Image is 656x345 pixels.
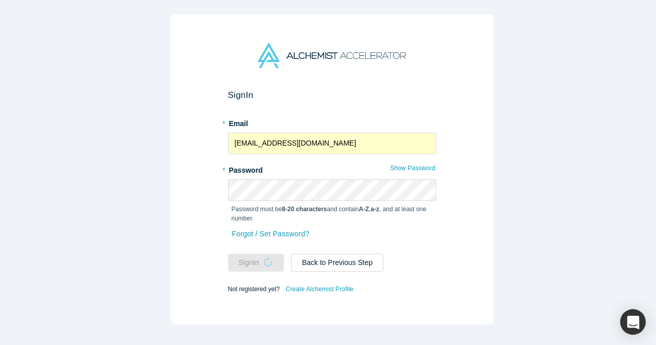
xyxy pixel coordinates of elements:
button: Back to Previous Step [291,254,383,272]
strong: a-z [371,206,379,213]
h2: Sign In [228,90,436,100]
button: SignIn [228,254,284,272]
strong: 8-20 characters [282,206,327,213]
a: Forgot / Set Password? [232,225,310,243]
strong: A-Z [359,206,369,213]
button: Show Password [389,161,436,175]
label: Email [228,115,436,129]
p: Password must be and contain , , and at least one number. [232,205,433,223]
span: Not registered yet? [228,285,280,292]
img: Alchemist Accelerator Logo [258,43,405,68]
label: Password [228,161,436,176]
a: Create Alchemist Profile [285,282,354,296]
